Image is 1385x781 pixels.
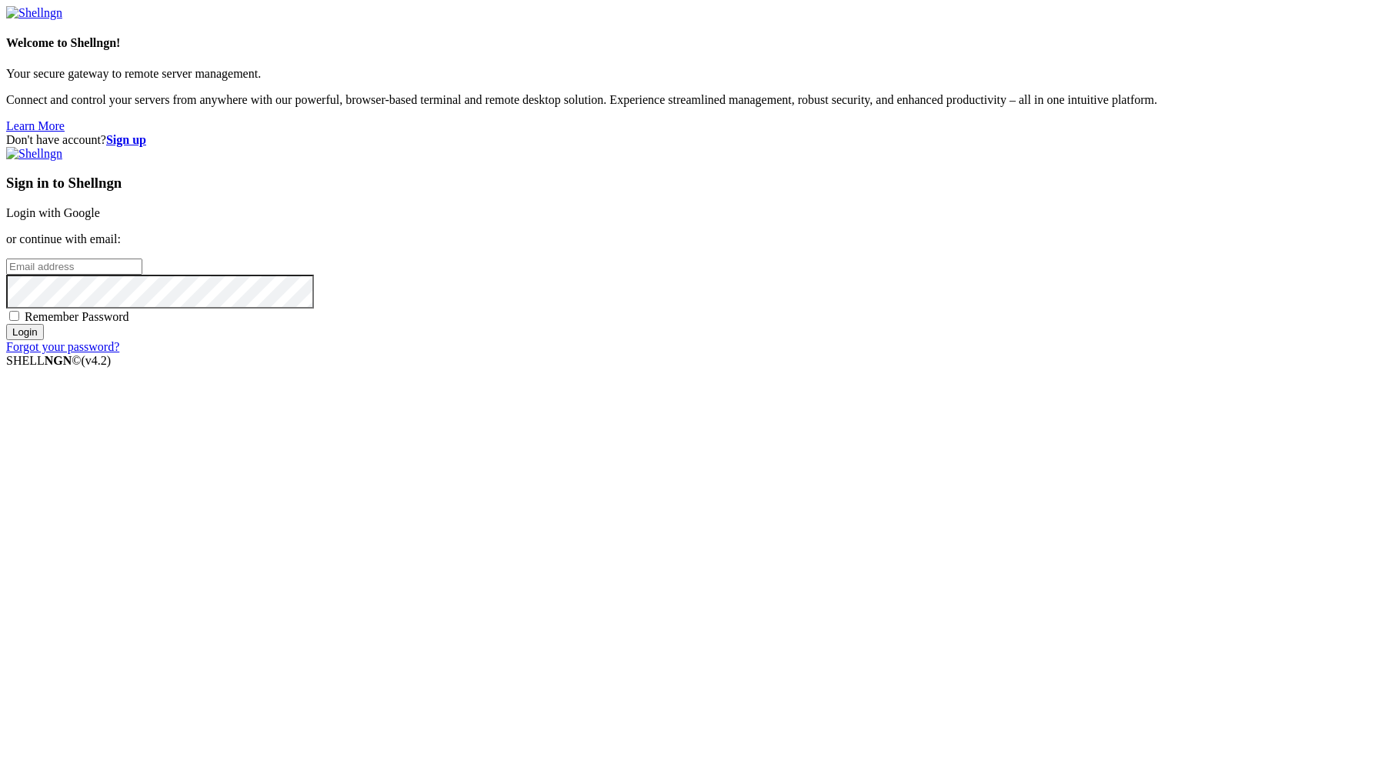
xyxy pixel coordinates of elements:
[82,354,112,367] span: 4.2.0
[6,147,62,161] img: Shellngn
[6,133,1379,147] div: Don't have account?
[6,340,119,353] a: Forgot your password?
[6,67,1379,81] p: Your secure gateway to remote server management.
[106,133,146,146] a: Sign up
[6,259,142,275] input: Email address
[9,311,19,321] input: Remember Password
[6,93,1379,107] p: Connect and control your servers from anywhere with our powerful, browser-based terminal and remo...
[6,232,1379,246] p: or continue with email:
[6,206,100,219] a: Login with Google
[6,324,44,340] input: Login
[25,310,129,323] span: Remember Password
[6,36,1379,50] h4: Welcome to Shellngn!
[6,6,62,20] img: Shellngn
[6,354,111,367] span: SHELL ©
[6,175,1379,192] h3: Sign in to Shellngn
[45,354,72,367] b: NGN
[6,119,65,132] a: Learn More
